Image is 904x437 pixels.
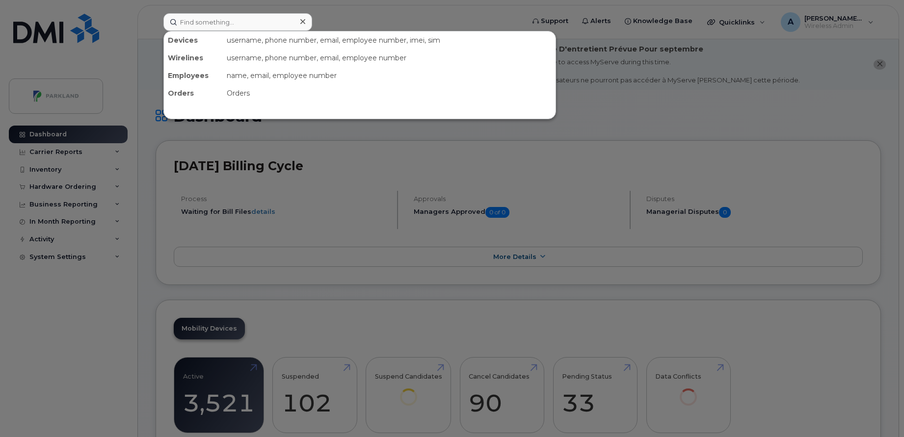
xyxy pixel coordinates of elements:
div: Wirelines [164,49,223,67]
div: Orders [164,84,223,102]
div: username, phone number, email, employee number [223,49,556,67]
div: username, phone number, email, employee number, imei, sim [223,31,556,49]
div: name, email, employee number [223,67,556,84]
div: Orders [223,84,556,102]
div: Employees [164,67,223,84]
div: Devices [164,31,223,49]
